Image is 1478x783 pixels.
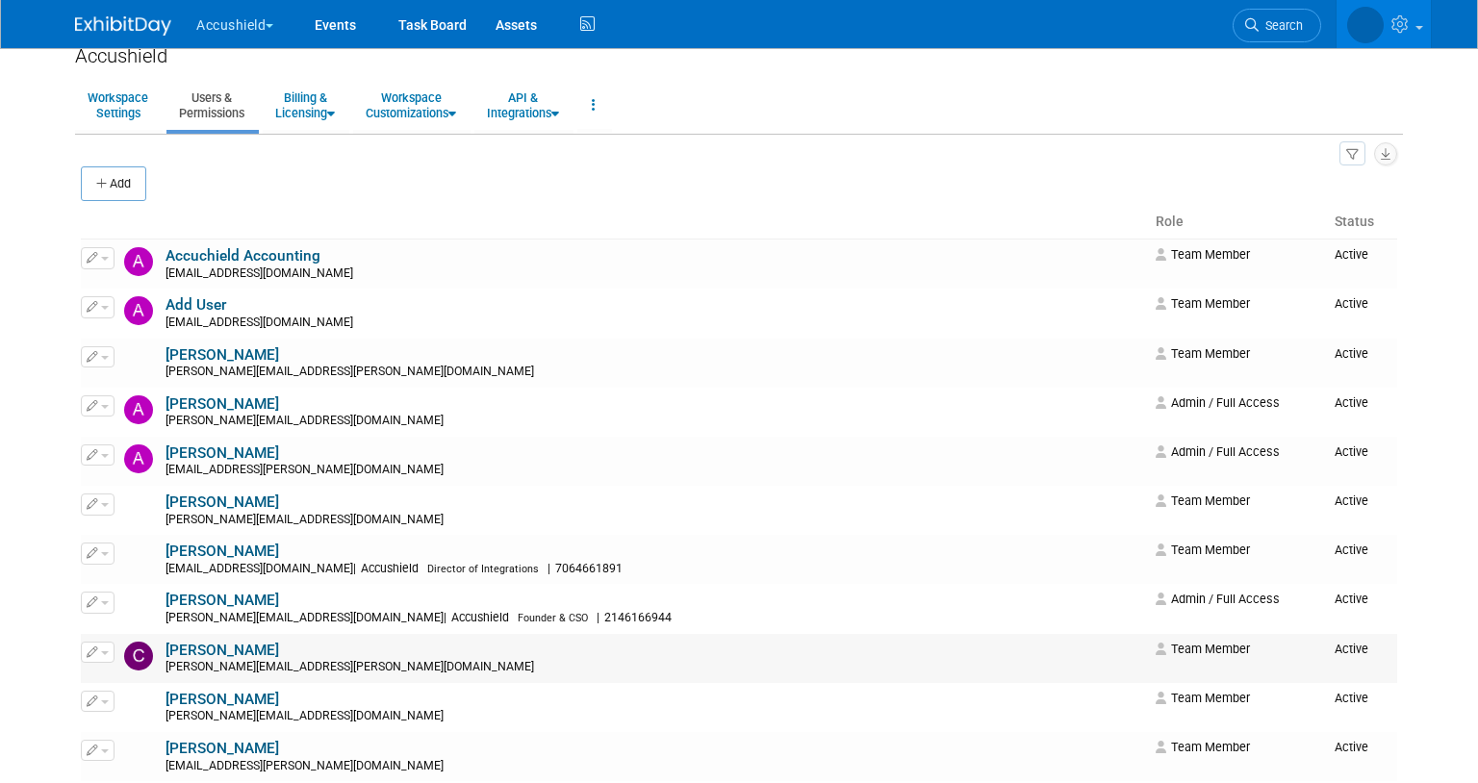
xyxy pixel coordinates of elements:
[166,395,279,413] a: [PERSON_NAME]
[166,414,1143,429] div: [PERSON_NAME][EMAIL_ADDRESS][DOMAIN_NAME]
[1335,592,1368,606] span: Active
[1327,206,1397,239] th: Status
[1156,296,1250,311] span: Team Member
[474,82,572,129] a: API &Integrations
[1335,493,1368,508] span: Active
[597,611,599,624] span: |
[1156,642,1250,656] span: Team Member
[166,709,1143,724] div: [PERSON_NAME][EMAIL_ADDRESS][DOMAIN_NAME]
[166,365,1143,380] div: [PERSON_NAME][EMAIL_ADDRESS][PERSON_NAME][DOMAIN_NAME]
[1156,444,1280,459] span: Admin / Full Access
[75,44,1403,68] div: Accushield
[166,543,279,560] a: [PERSON_NAME]
[166,346,279,364] a: [PERSON_NAME]
[166,493,279,511] a: [PERSON_NAME]
[1233,9,1321,42] a: Search
[166,759,1143,774] div: [EMAIL_ADDRESS][PERSON_NAME][DOMAIN_NAME]
[356,562,424,575] span: Accushield
[124,346,153,375] img: Alex Feidler
[1156,346,1250,361] span: Team Member
[1335,691,1368,705] span: Active
[124,493,153,522] img: Allen Barnes
[166,266,1143,282] div: [EMAIL_ADDRESS][DOMAIN_NAME]
[1156,493,1250,508] span: Team Member
[166,660,1143,675] div: [PERSON_NAME][EMAIL_ADDRESS][PERSON_NAME][DOMAIN_NAME]
[1156,740,1250,754] span: Team Member
[75,16,171,36] img: ExhibitDay
[1335,444,1368,459] span: Active
[444,611,446,624] span: |
[124,691,153,720] img: Curtis Khan
[518,612,588,624] span: Founder & CSO
[124,740,153,769] img: Deionte Davis
[1335,247,1368,262] span: Active
[166,82,257,129] a: Users &Permissions
[548,562,550,575] span: |
[1156,247,1250,262] span: Team Member
[1347,7,1384,43] img: John Leavitt
[550,562,628,575] span: 7064661891
[1156,691,1250,705] span: Team Member
[166,247,320,265] a: Accuchield Accounting
[75,82,161,129] a: WorkspaceSettings
[1259,18,1303,33] span: Search
[1148,206,1327,239] th: Role
[124,296,153,325] img: Add User
[1156,592,1280,606] span: Admin / Full Access
[166,562,1143,577] div: [EMAIL_ADDRESS][DOMAIN_NAME]
[166,611,1143,626] div: [PERSON_NAME][EMAIL_ADDRESS][DOMAIN_NAME]
[446,611,515,624] span: Accushield
[166,691,279,708] a: [PERSON_NAME]
[124,543,153,571] img: Austin Whitehouse
[166,740,279,757] a: [PERSON_NAME]
[124,395,153,424] img: Alex Hagenbaumer
[166,642,279,659] a: [PERSON_NAME]
[1335,642,1368,656] span: Active
[166,463,1143,478] div: [EMAIL_ADDRESS][PERSON_NAME][DOMAIN_NAME]
[1156,543,1250,557] span: Team Member
[1335,296,1368,311] span: Active
[124,642,153,670] img: Chris Karkazis
[124,592,153,620] img: charles mann
[166,513,1143,528] div: [PERSON_NAME][EMAIL_ADDRESS][DOMAIN_NAME]
[353,562,356,575] span: |
[166,444,279,462] a: [PERSON_NAME]
[166,316,1143,331] div: [EMAIL_ADDRESS][DOMAIN_NAME]
[599,611,677,624] span: 2146166944
[124,444,153,473] img: Alexandria Cantrell
[427,563,539,575] span: Director of Integrations
[263,82,347,129] a: Billing &Licensing
[166,296,226,314] a: Add User
[81,166,146,201] button: Add
[166,592,279,609] a: [PERSON_NAME]
[1335,543,1368,557] span: Active
[353,82,469,129] a: WorkspaceCustomizations
[1335,395,1368,410] span: Active
[1335,346,1368,361] span: Active
[1156,395,1280,410] span: Admin / Full Access
[1335,740,1368,754] span: Active
[124,247,153,276] img: Accuchield Accounting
